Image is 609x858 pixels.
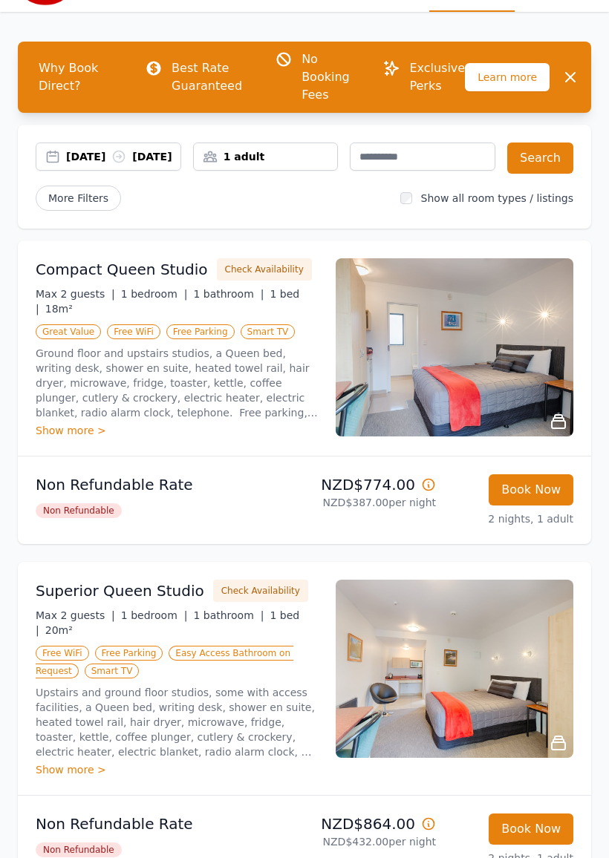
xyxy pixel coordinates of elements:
[27,53,121,101] span: Why Book Direct?
[36,259,208,280] h3: Compact Queen Studio
[36,186,121,211] span: More Filters
[121,288,188,300] span: 1 bedroom |
[121,609,188,621] span: 1 bedroom |
[194,149,338,164] div: 1 adult
[448,511,573,526] p: 2 nights, 1 adult
[36,580,204,601] h3: Superior Queen Studio
[409,59,465,95] p: Exclusive Perks
[193,609,264,621] span: 1 bathroom |
[465,63,550,91] span: Learn more
[302,50,359,104] p: No Booking Fees
[85,664,140,678] span: Smart TV
[66,149,180,164] div: [DATE] [DATE]
[310,813,436,834] p: NZD$864.00
[507,143,573,174] button: Search
[193,288,264,300] span: 1 bathroom |
[36,324,101,339] span: Great Value
[310,495,436,510] p: NZD$387.00 per night
[36,423,318,438] div: Show more >
[166,324,235,339] span: Free Parking
[45,303,73,315] span: 18m²
[36,474,299,495] p: Non Refundable Rate
[36,762,318,777] div: Show more >
[36,346,318,420] p: Ground floor and upstairs studios, a Queen bed, writing desk, shower en suite, heated towel rail,...
[36,288,115,300] span: Max 2 guests |
[36,609,115,621] span: Max 2 guests |
[310,474,436,495] p: NZD$774.00
[36,813,299,834] p: Non Refundable Rate
[489,813,573,845] button: Book Now
[421,192,573,204] label: Show all room types / listings
[36,646,89,661] span: Free WiFi
[36,685,318,759] p: Upstairs and ground floor studios, some with access facilities, a Queen bed, writing desk, shower...
[95,646,163,661] span: Free Parking
[217,258,312,281] button: Check Availability
[172,59,251,95] p: Best Rate Guaranteed
[45,624,73,636] span: 20m²
[36,842,122,857] span: Non Refundable
[310,834,436,849] p: NZD$432.00 per night
[241,324,296,339] span: Smart TV
[36,503,122,518] span: Non Refundable
[489,474,573,505] button: Book Now
[107,324,160,339] span: Free WiFi
[213,580,308,602] button: Check Availability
